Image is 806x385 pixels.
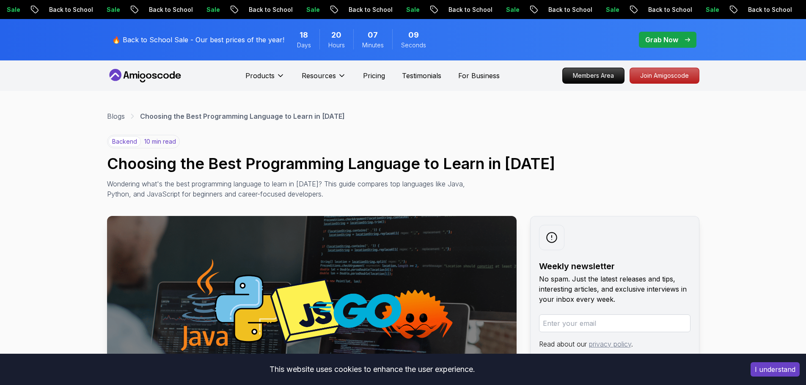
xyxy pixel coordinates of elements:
[297,41,311,49] span: Days
[641,5,698,14] p: Back to School
[698,5,725,14] p: Sale
[107,179,486,199] p: Wondering what's the best programming language to learn in [DATE]? This guide compares top langua...
[6,360,738,379] div: This website uses cookies to enhance the user experience.
[245,71,275,81] p: Products
[245,71,285,87] button: Products
[539,260,690,272] h2: Weekly newsletter
[399,5,426,14] p: Sale
[241,5,299,14] p: Back to School
[108,136,141,147] p: backend
[141,5,199,14] p: Back to School
[107,155,699,172] h1: Choosing the Best Programming Language to Learn in [DATE]
[562,68,624,84] a: Members Area
[441,5,498,14] p: Back to School
[563,68,624,83] p: Members Area
[107,111,125,121] a: Blogs
[363,71,385,81] a: Pricing
[402,71,441,81] a: Testimonials
[302,71,346,87] button: Resources
[328,41,345,49] span: Hours
[341,5,399,14] p: Back to School
[199,5,226,14] p: Sale
[589,340,631,348] a: privacy policy
[331,29,341,41] span: 20 Hours
[408,29,419,41] span: 9 Seconds
[740,5,798,14] p: Back to School
[458,71,500,81] a: For Business
[645,35,678,45] p: Grab Now
[598,5,625,14] p: Sale
[299,5,326,14] p: Sale
[368,29,378,41] span: 7 Minutes
[401,41,426,49] span: Seconds
[539,274,690,304] p: No spam. Just the latest releases and tips, interesting articles, and exclusive interviews in you...
[99,5,126,14] p: Sale
[362,41,384,49] span: Minutes
[630,68,699,83] p: Join Amigoscode
[302,71,336,81] p: Resources
[539,314,690,332] input: Enter your email
[300,29,308,41] span: 18 Days
[41,5,99,14] p: Back to School
[112,35,284,45] p: 🔥 Back to School Sale - Our best prices of the year!
[498,5,525,14] p: Sale
[630,68,699,84] a: Join Amigoscode
[541,5,598,14] p: Back to School
[144,137,176,146] p: 10 min read
[751,362,800,377] button: Accept cookies
[140,111,345,121] p: Choosing the Best Programming Language to Learn in [DATE]
[539,339,690,349] p: Read about our .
